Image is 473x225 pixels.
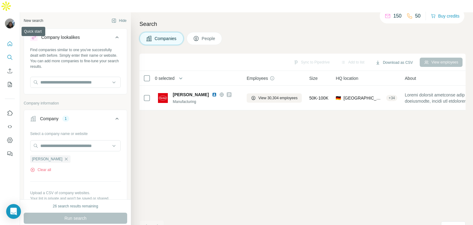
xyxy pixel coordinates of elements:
[107,16,131,25] button: Hide
[24,18,43,23] div: New search
[24,111,127,129] button: Company1
[393,12,402,20] p: 150
[173,92,209,98] span: [PERSON_NAME]
[5,121,15,132] button: Use Surfe API
[405,75,416,81] span: About
[5,148,15,159] button: Feedback
[212,92,217,97] img: LinkedIn logo
[309,75,317,81] span: Size
[5,79,15,90] button: My lists
[5,38,15,49] button: Quick start
[431,12,459,20] button: Buy credits
[41,34,80,40] div: Company lookalikes
[30,47,121,69] div: Find companies similar to one you've successfully dealt with before. Simply enter their name or w...
[62,116,69,121] div: 1
[202,35,216,42] span: People
[173,99,239,104] div: Manufacturing
[40,116,59,122] div: Company
[5,18,15,28] img: Avatar
[30,190,121,196] p: Upload a CSV of company websites.
[24,30,127,47] button: Company lookalikes
[155,75,175,81] span: 0 selected
[258,95,297,101] span: View 30,304 employees
[336,75,358,81] span: HQ location
[247,75,268,81] span: Employees
[386,95,397,101] div: + 34
[30,129,121,137] div: Select a company name or website
[24,100,127,106] p: Company information
[415,12,421,20] p: 50
[371,58,417,67] button: Download as CSV
[5,52,15,63] button: Search
[5,135,15,146] button: Dashboard
[309,95,328,101] span: 50K-100K
[247,93,302,103] button: View 30,304 employees
[336,95,341,101] span: 🇩🇪
[139,20,466,28] h4: Search
[30,196,121,201] p: Your list is private and won't be saved or shared.
[32,156,63,162] span: [PERSON_NAME]
[155,35,177,42] span: Companies
[30,167,51,173] button: Clear all
[343,95,384,101] span: [GEOGRAPHIC_DATA], [GEOGRAPHIC_DATA]
[53,203,98,209] div: 26 search results remaining
[5,65,15,76] button: Enrich CSV
[5,108,15,119] button: Use Surfe on LinkedIn
[158,93,168,103] img: Logo of Henkel
[6,204,21,219] div: Open Intercom Messenger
